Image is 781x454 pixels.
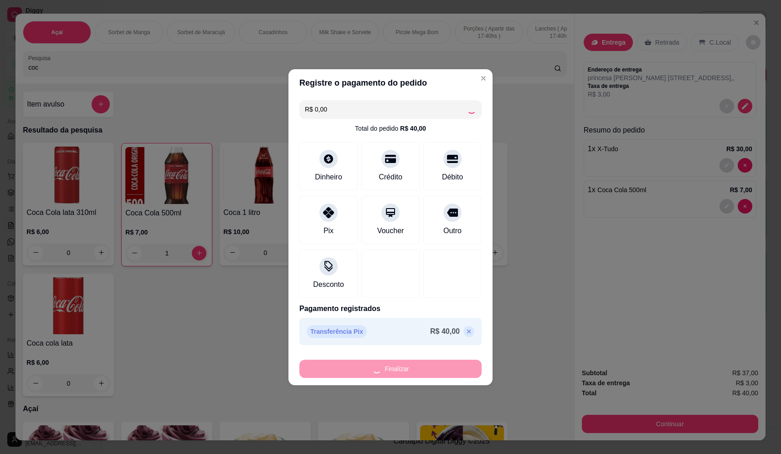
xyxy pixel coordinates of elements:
header: Registre o pagamento do pedido [288,69,493,97]
div: Dinheiro [315,172,342,183]
button: Close [476,71,491,86]
div: R$ 40,00 [400,124,426,133]
div: Outro [443,225,462,236]
div: Pix [324,225,334,236]
div: Loading [467,105,476,114]
div: Total do pedido [355,124,426,133]
p: Pagamento registrados [299,303,482,314]
div: Desconto [313,279,344,290]
div: Débito [442,172,463,183]
input: Ex.: hambúrguer de cordeiro [305,100,467,118]
p: R$ 40,00 [430,326,460,337]
div: Voucher [377,225,404,236]
div: Crédito [379,172,402,183]
p: Transferência Pix [307,325,367,338]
